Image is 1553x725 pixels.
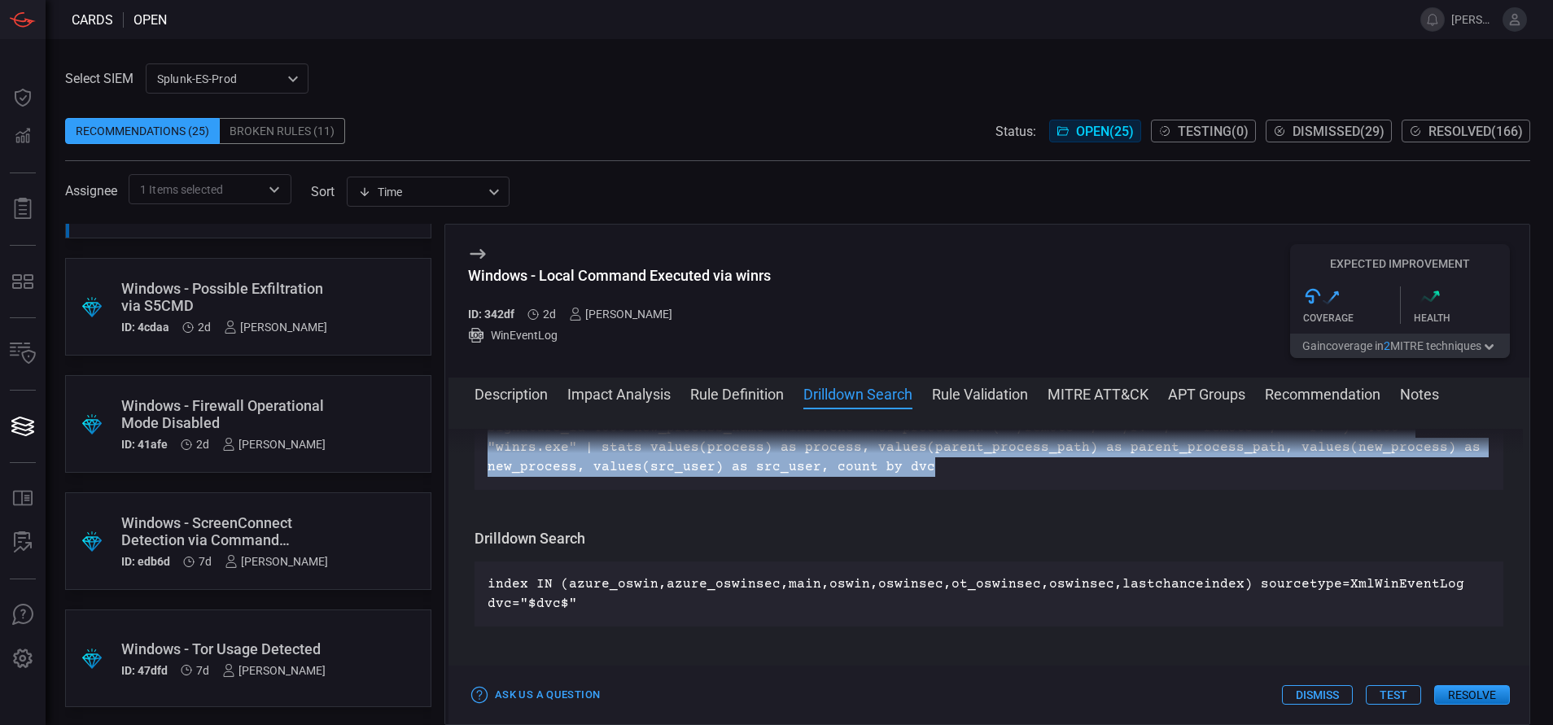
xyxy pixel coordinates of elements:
span: Sep 14, 2025 10:47 AM [196,438,209,451]
button: Open [263,178,286,201]
div: Windows - Tor Usage Detected [121,640,326,657]
span: Resolved ( 166 ) [1428,124,1523,139]
button: Test [1366,685,1421,705]
button: Rule Definition [690,383,784,403]
div: Windows - Possible Exfiltration via S5CMD [121,280,327,314]
span: Status: [995,124,1036,139]
button: APT Groups [1168,383,1245,403]
span: open [133,12,167,28]
div: Health [1414,312,1511,324]
div: Time [358,184,483,200]
button: Detections [3,117,42,156]
div: Recommendations (25) [65,118,220,144]
span: Sep 14, 2025 10:49 AM [543,308,556,321]
button: Inventory [3,334,42,373]
div: WinEventLog [468,327,771,343]
button: Drilldown Search [803,383,912,403]
div: Windows - ScreenConnect Detection via Command Parameters [121,514,328,548]
h5: ID: 41afe [121,438,168,451]
div: [PERSON_NAME] [224,321,327,334]
span: Sep 09, 2025 2:15 PM [199,555,212,568]
p: Splunk-ES-Prod [157,71,282,87]
h5: ID: 342df [468,308,514,321]
h5: ID: 4cdaa [121,321,169,334]
div: [PERSON_NAME] [222,438,326,451]
button: Rule Catalog [3,479,42,518]
button: Impact Analysis [567,383,671,403]
button: Dismiss [1282,685,1353,705]
button: Reports [3,190,42,229]
span: Dismissed ( 29 ) [1293,124,1385,139]
span: Assignee [65,183,117,199]
button: Recommendation [1265,383,1380,403]
span: [PERSON_NAME].[PERSON_NAME] [1451,13,1496,26]
button: Cards [3,407,42,446]
button: Dashboard [3,78,42,117]
button: Open(25) [1049,120,1141,142]
span: 1 Items selected [140,181,223,198]
div: [PERSON_NAME] [569,308,672,321]
button: ALERT ANALYSIS [3,523,42,562]
label: sort [311,184,335,199]
button: Testing(0) [1151,120,1256,142]
button: MITRE - Detection Posture [3,262,42,301]
span: Cards [72,12,113,28]
span: Sep 09, 2025 2:13 PM [196,664,209,677]
button: Resolved(166) [1402,120,1530,142]
h3: Drilldown Search [475,529,1503,548]
span: Sep 14, 2025 10:47 AM [198,321,211,334]
button: Rule Validation [932,383,1028,403]
h5: ID: edb6d [121,555,170,568]
h5: ID: 47dfd [121,664,168,677]
button: Ask Us A Question [3,596,42,635]
div: Windows - Local Command Executed via winrs [468,267,771,284]
button: Dismissed(29) [1266,120,1392,142]
div: [PERSON_NAME] [225,555,328,568]
div: [PERSON_NAME] [222,664,326,677]
button: Gaincoverage in2MITRE techniques [1290,334,1510,358]
button: Resolve [1434,685,1510,705]
label: Select SIEM [65,71,133,86]
div: Windows - Firewall Operational Mode Disabled [121,397,326,431]
p: index IN (azure_oswin,azure_oswinsec,main,oswin,oswinsec,ot_oswinsec,oswinsec,lastchanceindex) so... [488,574,1490,614]
span: Testing ( 0 ) [1178,124,1249,139]
div: Broken Rules (11) [220,118,345,144]
div: Coverage [1303,312,1400,324]
span: Open ( 25 ) [1076,124,1134,139]
button: Notes [1400,383,1439,403]
button: Preferences [3,640,42,679]
button: MITRE ATT&CK [1048,383,1148,403]
h5: Expected Improvement [1290,257,1510,270]
button: Description [475,383,548,403]
span: 2 [1384,339,1390,352]
button: Ask Us a Question [468,683,604,708]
